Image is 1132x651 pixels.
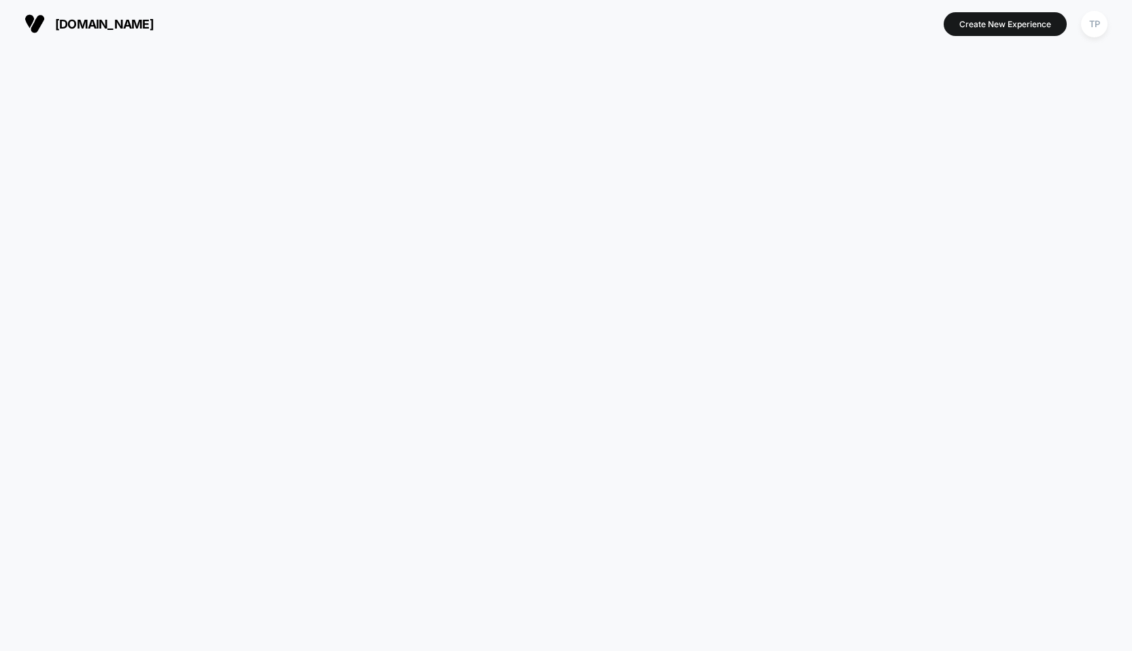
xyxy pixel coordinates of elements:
img: Visually logo [24,14,45,34]
button: Create New Experience [944,12,1067,36]
span: [DOMAIN_NAME] [55,17,154,31]
button: TP [1077,10,1112,38]
button: [DOMAIN_NAME] [20,13,158,35]
div: TP [1081,11,1108,37]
